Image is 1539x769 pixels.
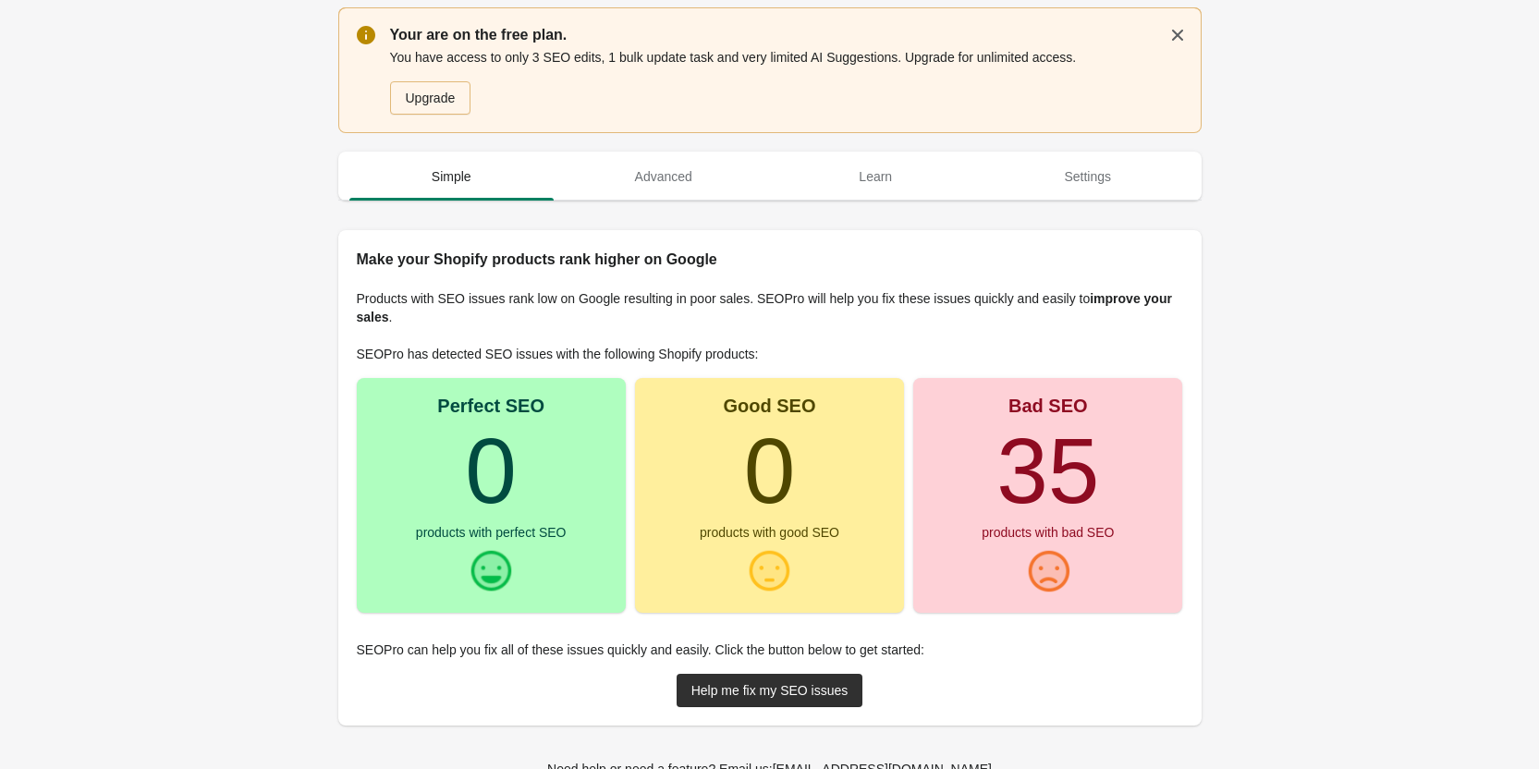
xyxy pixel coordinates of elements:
p: SEOPro can help you fix all of these issues quickly and easily. Click the button below to get sta... [357,641,1183,659]
span: Advanced [561,160,766,193]
p: Your are on the free plan. [390,24,1183,46]
button: Settings [982,153,1194,201]
turbo-frame: 0 [465,419,517,522]
p: Products with SEO issues rank low on Google resulting in poor sales. SEOPro will help you fix the... [357,289,1183,326]
p: SEOPro has detected SEO issues with the following Shopify products: [357,345,1183,363]
button: Advanced [557,153,770,201]
b: improve your sales [357,291,1172,324]
div: Help me fix my SEO issues [691,683,849,698]
span: Learn [774,160,979,193]
div: products with bad SEO [982,526,1114,539]
div: Upgrade [406,91,456,105]
a: Help me fix my SEO issues [677,674,863,707]
div: You have access to only 3 SEO edits, 1 bulk update task and very limited AI Suggestions. Upgrade ... [390,46,1183,116]
div: products with good SEO [700,526,839,539]
div: Good SEO [723,397,815,415]
span: Settings [985,160,1191,193]
span: Simple [349,160,555,193]
button: Simple [346,153,558,201]
a: Upgrade [390,81,471,115]
div: Bad SEO [1008,397,1088,415]
turbo-frame: 35 [996,419,1099,522]
h2: Make your Shopify products rank higher on Google [357,249,1183,271]
button: Learn [770,153,983,201]
div: products with perfect SEO [416,526,567,539]
turbo-frame: 0 [744,419,796,522]
div: Perfect SEO [437,397,544,415]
